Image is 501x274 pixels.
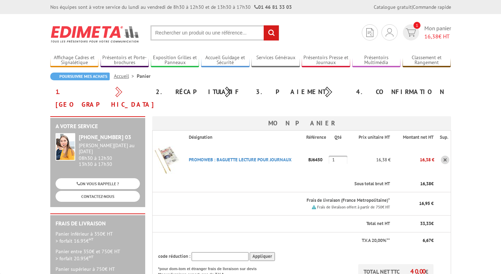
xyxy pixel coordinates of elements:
a: Exposition Grilles et Panneaux [151,55,199,66]
div: 3. Paiement [251,86,351,98]
a: devis rapide 1 Mon panier 16,38€ HT [401,24,451,41]
p: € [396,181,433,187]
li: Panier [137,73,150,80]
p: Panier entre 350€ et 750€ HT [56,248,140,262]
p: € [396,237,433,244]
h2: A votre service [56,123,140,130]
div: 08h30 à 12h30 13h30 à 17h30 [79,143,140,167]
span: 16,95 € [419,200,433,206]
p: Prix unitaire HT [355,134,390,141]
img: devis rapide [366,28,373,37]
th: Qté [329,131,349,144]
strong: 01 46 81 33 03 [254,4,292,10]
div: 4. Confirmation [351,86,451,98]
a: Présentoirs et Porte-brochures [101,55,149,66]
div: 1. [GEOGRAPHIC_DATA] [50,86,150,111]
a: Commande rapide [413,4,451,10]
strong: [PHONE_NUMBER] 03 [79,133,131,141]
input: Appliquer [250,252,275,261]
p: 16,38 € [349,154,391,166]
div: Nos équipes sont à votre service du lundi au vendredi de 8h30 à 12h30 et de 13h30 à 17h30 [50,4,292,11]
small: Frais de livraison offert à partir de 750€ HT [317,205,390,210]
img: widget-service.jpg [56,133,75,161]
a: Accueil Guidage et Sécurité [201,55,250,66]
img: Edimeta [50,21,140,47]
p: Total net HT [158,220,390,227]
a: Catalogue gratuit [374,4,412,10]
span: code réduction : [158,253,191,259]
img: devis rapide [406,29,416,37]
img: PROMOWEB : BAGUETTE LECTURE POUR JOURNAUX [153,146,181,174]
p: 16,38 € [391,154,434,166]
a: Services Généraux [251,55,300,66]
p: Référence [306,134,328,141]
sup: HT [89,237,94,242]
th: Sous total brut HT [183,176,391,192]
span: 33,33 [420,220,431,226]
p: Panier inférieur à 350€ HT [56,230,140,244]
a: Classement et Rangement [403,55,451,66]
th: Désignation [183,131,306,144]
div: [PERSON_NAME][DATE] au [DATE] [79,143,140,155]
a: CONTACTEZ-NOUS [56,191,140,202]
a: ON VOUS RAPPELLE ? [56,178,140,189]
th: Sup. [434,131,451,144]
h2: Frais de Livraison [56,220,140,227]
a: Poursuivre mes achats [50,73,110,80]
a: PROMOWEB : BAGUETTE LECTURE POUR JOURNAUX [189,157,291,163]
img: picto.png [312,205,316,209]
span: 6,67 [423,237,431,243]
span: 1 [413,22,420,29]
a: Affichage Cadres et Signalétique [50,55,99,66]
input: rechercher [264,25,279,41]
p: BJ6450 [306,154,329,166]
span: > forfait 20.95€ [56,255,94,262]
span: 16,38 [424,33,438,40]
span: > forfait 16.95€ [56,238,94,244]
a: Présentoirs Presse et Journaux [302,55,350,66]
span: Mon panier [424,24,451,41]
p: Frais de livraison (France Metropolitaine)* [189,197,390,204]
span: 16,38 [420,181,431,187]
div: 2. Récapitulatif [150,86,251,98]
p: T.V.A 20,00%** [158,237,390,244]
span: € HT [424,32,451,41]
p: Montant net HT [396,134,433,141]
h3: Mon panier [152,116,451,130]
img: devis rapide [386,28,393,37]
a: Présentoirs Multimédia [352,55,401,66]
p: € [396,220,433,227]
input: Rechercher un produit ou une référence... [150,25,279,41]
div: | [374,4,451,11]
a: Accueil [114,73,137,79]
sup: HT [89,254,94,259]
